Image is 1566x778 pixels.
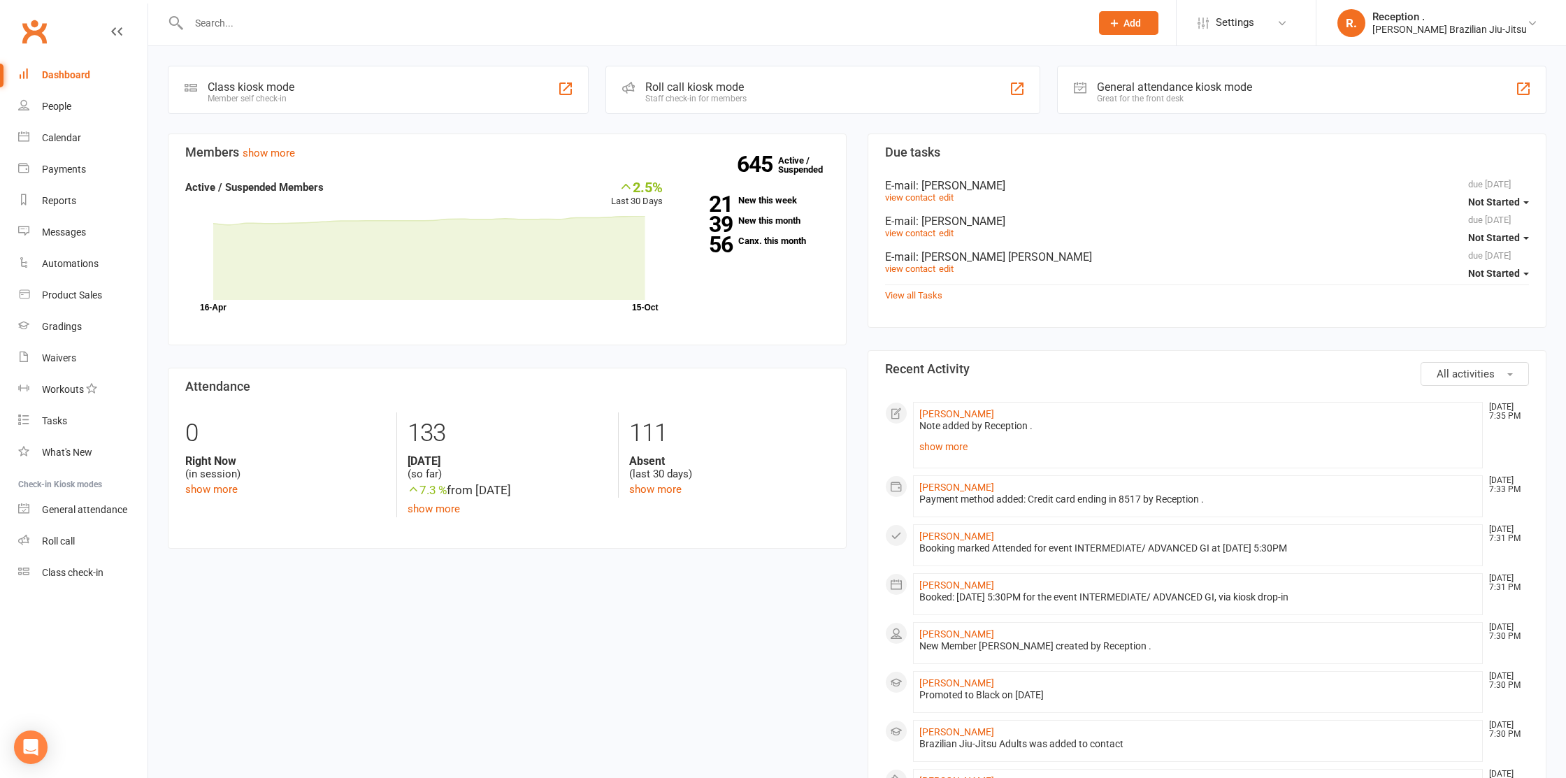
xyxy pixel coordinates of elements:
[1372,23,1527,36] div: [PERSON_NAME] Brazilian Jiu-Jitsu
[684,216,829,225] a: 39New this month
[42,289,102,301] div: Product Sales
[611,179,663,194] div: 2.5%
[17,14,52,49] a: Clubworx
[18,374,148,405] a: Workouts
[42,384,84,395] div: Workouts
[916,179,1005,192] span: : [PERSON_NAME]
[1468,232,1520,243] span: Not Started
[885,250,1529,264] div: E-mail
[42,447,92,458] div: What's New
[185,454,386,481] div: (in session)
[939,228,954,238] a: edit
[42,101,71,112] div: People
[42,567,103,578] div: Class check-in
[42,132,81,143] div: Calendar
[408,454,608,468] strong: [DATE]
[408,483,447,497] span: 7.3 %
[18,437,148,468] a: What's New
[885,264,935,274] a: view contact
[885,192,935,203] a: view contact
[408,412,608,454] div: 133
[42,352,76,363] div: Waivers
[919,542,1477,554] div: Booking marked Attended for event INTERMEDIATE/ ADVANCED GI at [DATE] 5:30PM
[885,145,1529,159] h3: Due tasks
[939,192,954,203] a: edit
[18,494,148,526] a: General attendance kiosk mode
[185,412,386,454] div: 0
[18,280,148,311] a: Product Sales
[42,535,75,547] div: Roll call
[919,677,994,689] a: [PERSON_NAME]
[645,80,747,94] div: Roll call kiosk mode
[1421,362,1529,386] button: All activities
[18,122,148,154] a: Calendar
[919,408,994,419] a: [PERSON_NAME]
[919,628,994,640] a: [PERSON_NAME]
[18,217,148,248] a: Messages
[185,380,829,394] h3: Attendance
[42,415,67,426] div: Tasks
[408,454,608,481] div: (so far)
[208,80,294,94] div: Class kiosk mode
[684,214,733,235] strong: 39
[1468,196,1520,208] span: Not Started
[1482,476,1528,494] time: [DATE] 7:33 PM
[1097,80,1252,94] div: General attendance kiosk mode
[629,454,829,481] div: (last 30 days)
[18,185,148,217] a: Reports
[1468,268,1520,279] span: Not Started
[1468,261,1529,286] button: Not Started
[919,738,1477,750] div: Brazilian Jiu-Jitsu Adults was added to contact
[18,311,148,343] a: Gradings
[18,526,148,557] a: Roll call
[1337,9,1365,37] div: R.
[737,154,778,175] strong: 645
[185,483,238,496] a: show more
[1468,189,1529,215] button: Not Started
[629,483,682,496] a: show more
[185,145,829,159] h3: Members
[1482,525,1528,543] time: [DATE] 7:31 PM
[1482,672,1528,690] time: [DATE] 7:30 PM
[42,321,82,332] div: Gradings
[1437,368,1495,380] span: All activities
[408,481,608,500] div: from [DATE]
[1482,623,1528,641] time: [DATE] 7:30 PM
[885,228,935,238] a: view contact
[611,179,663,209] div: Last 30 Days
[919,531,994,542] a: [PERSON_NAME]
[916,250,1092,264] span: : [PERSON_NAME] [PERSON_NAME]
[408,503,460,515] a: show more
[684,196,829,205] a: 21New this week
[1216,7,1254,38] span: Settings
[885,362,1529,376] h3: Recent Activity
[42,164,86,175] div: Payments
[185,454,386,468] strong: Right Now
[18,154,148,185] a: Payments
[919,579,994,591] a: [PERSON_NAME]
[42,69,90,80] div: Dashboard
[42,258,99,269] div: Automations
[1097,94,1252,103] div: Great for the front desk
[629,412,829,454] div: 111
[919,420,1477,432] div: Note added by Reception .
[684,194,733,215] strong: 21
[684,236,829,245] a: 56Canx. this month
[18,557,148,589] a: Class kiosk mode
[18,405,148,437] a: Tasks
[778,145,840,185] a: 645Active / Suspended
[185,181,324,194] strong: Active / Suspended Members
[243,147,295,159] a: show more
[1123,17,1141,29] span: Add
[42,195,76,206] div: Reports
[885,215,1529,228] div: E-mail
[1372,10,1527,23] div: Reception .
[1099,11,1158,35] button: Add
[18,248,148,280] a: Automations
[208,94,294,103] div: Member self check-in
[919,437,1477,456] a: show more
[939,264,954,274] a: edit
[916,215,1005,228] span: : [PERSON_NAME]
[14,730,48,764] div: Open Intercom Messenger
[42,226,86,238] div: Messages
